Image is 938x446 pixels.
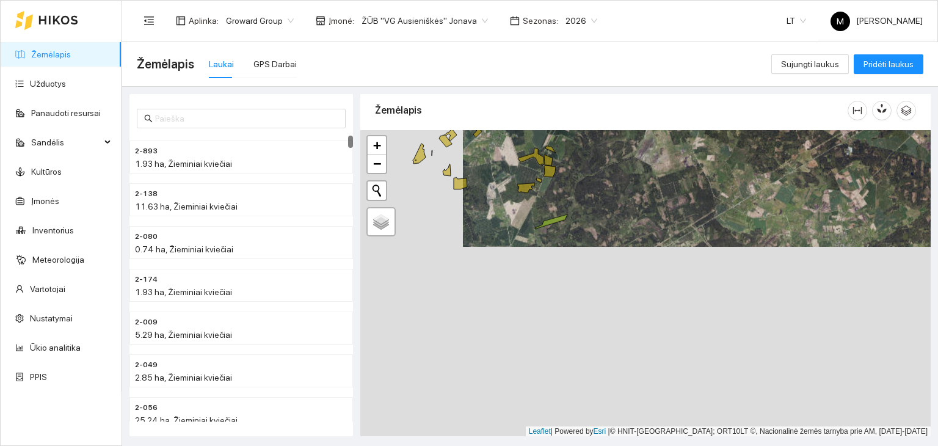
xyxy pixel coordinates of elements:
[787,12,806,30] span: LT
[135,274,158,285] span: 2-174
[253,57,297,71] div: GPS Darbai
[565,12,597,30] span: 2026
[854,54,923,74] button: Pridėti laukus
[523,14,558,27] span: Sezonas :
[32,225,74,235] a: Inventorius
[31,49,71,59] a: Žemėlapis
[831,16,923,26] span: [PERSON_NAME]
[368,136,386,155] a: Zoom in
[854,59,923,69] a: Pridėti laukus
[135,402,158,414] span: 2-056
[362,12,488,30] span: ŽŪB "VG Ausieniškės" Jonava
[135,316,158,328] span: 2-009
[771,59,849,69] a: Sujungti laukus
[781,57,839,71] span: Sujungti laukus
[144,114,153,123] span: search
[176,16,186,26] span: layout
[144,15,155,26] span: menu-fold
[135,202,238,211] span: 11.63 ha, Žieminiai kviečiai
[189,14,219,27] span: Aplinka :
[31,130,101,155] span: Sandėlis
[135,359,158,371] span: 2-049
[373,137,381,153] span: +
[135,159,232,169] span: 1.93 ha, Žieminiai kviečiai
[510,16,520,26] span: calendar
[209,57,234,71] div: Laukai
[863,57,914,71] span: Pridėti laukus
[135,188,158,200] span: 2-138
[30,284,65,294] a: Vartotojai
[526,426,931,437] div: | Powered by © HNIT-[GEOGRAPHIC_DATA]; ORT10LT ©, Nacionalinė žemės tarnyba prie AM, [DATE]-[DATE]
[608,427,610,436] span: |
[848,101,867,120] button: column-width
[594,427,606,436] a: Esri
[30,79,66,89] a: Užduotys
[32,255,84,265] a: Meteorologija
[226,12,294,30] span: Groward Group
[329,14,354,27] span: Įmonė :
[368,181,386,200] button: Initiate a new search
[368,155,386,173] a: Zoom out
[529,427,551,436] a: Leaflet
[135,244,233,254] span: 0.74 ha, Žieminiai kviečiai
[30,313,73,323] a: Nustatymai
[137,9,161,33] button: menu-fold
[375,93,848,128] div: Žemėlapis
[137,54,194,74] span: Žemėlapis
[837,12,844,31] span: M
[135,287,232,297] span: 1.93 ha, Žieminiai kviečiai
[848,106,867,115] span: column-width
[31,167,62,177] a: Kultūros
[373,156,381,171] span: −
[31,196,59,206] a: Įmonės
[135,373,232,382] span: 2.85 ha, Žieminiai kviečiai
[771,54,849,74] button: Sujungti laukus
[135,231,158,243] span: 2-080
[30,372,47,382] a: PPIS
[316,16,325,26] span: shop
[30,343,81,353] a: Ūkio analitika
[135,330,232,340] span: 5.29 ha, Žieminiai kviečiai
[135,145,158,157] span: 2-893
[135,415,238,425] span: 25.24 ha, Žieminiai kviečiai
[155,112,338,125] input: Paieška
[31,108,101,118] a: Panaudoti resursai
[368,208,394,235] a: Layers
